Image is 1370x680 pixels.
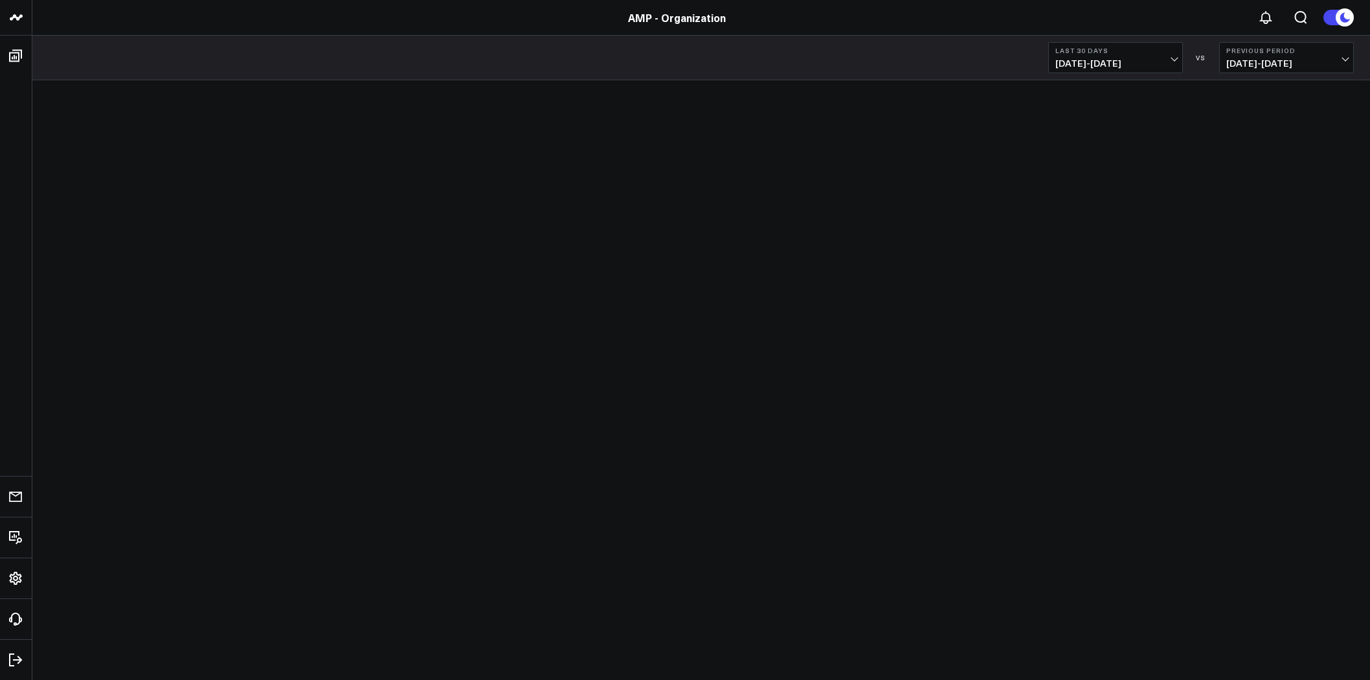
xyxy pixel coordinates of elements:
[1219,42,1354,73] button: Previous Period[DATE]-[DATE]
[1048,42,1183,73] button: Last 30 Days[DATE]-[DATE]
[1226,58,1347,69] span: [DATE] - [DATE]
[628,10,726,25] a: AMP - Organization
[1189,54,1213,62] div: VS
[1055,47,1176,54] b: Last 30 Days
[1226,47,1347,54] b: Previous Period
[1055,58,1176,69] span: [DATE] - [DATE]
